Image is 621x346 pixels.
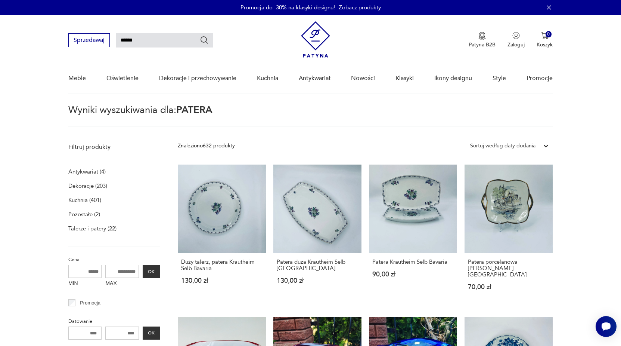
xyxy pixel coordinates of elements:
[527,64,553,93] a: Promocje
[68,33,110,47] button: Sprzedawaj
[351,64,375,93] a: Nowości
[478,32,486,40] img: Ikona medalu
[143,265,160,278] button: OK
[105,278,139,290] label: MAX
[596,316,617,337] iframe: Smartsupp widget button
[273,165,361,305] a: Patera duża Krautheim Selb BavariaPatera duża Krautheim Selb [GEOGRAPHIC_DATA]130,00 zł
[507,41,525,48] p: Zaloguj
[468,284,549,290] p: 70,00 zł
[537,32,553,48] button: 0Koszyk
[434,64,472,93] a: Ikony designu
[68,143,160,151] p: Filtruj produkty
[178,165,266,305] a: Duży talerz, patera Krautheim Selb BavariaDuży talerz, patera Krautheim Selb Bavaria130,00 zł
[68,209,100,220] a: Pozostałe (2)
[257,64,278,93] a: Kuchnia
[176,103,212,117] span: PATERA
[106,64,139,93] a: Oświetlenie
[493,64,506,93] a: Style
[80,299,100,307] p: Promocja
[68,278,102,290] label: MIN
[372,259,454,265] h3: Patera Krautheim Selb Bavaria
[541,32,549,39] img: Ikona koszyka
[372,271,454,278] p: 90,00 zł
[277,259,358,272] h3: Patera duża Krautheim Selb [GEOGRAPHIC_DATA]
[469,32,496,48] button: Patyna B2B
[470,142,535,150] div: Sortuj według daty dodania
[68,105,553,127] p: Wyniki wyszukiwania dla:
[68,64,86,93] a: Meble
[465,165,553,305] a: Patera porcelanowa Alka Kunst BavariaPatera porcelanowa [PERSON_NAME] [GEOGRAPHIC_DATA]70,00 zł
[68,166,106,177] a: Antykwariat (4)
[469,32,496,48] a: Ikona medaluPatyna B2B
[68,223,117,234] a: Talerze i patery (22)
[339,4,381,11] a: Zobacz produkty
[299,64,331,93] a: Antykwariat
[68,255,160,264] p: Cena
[546,31,552,37] div: 0
[395,64,414,93] a: Klasyki
[143,327,160,340] button: OK
[200,36,209,45] button: Szukaj
[512,32,520,39] img: Ikonka użytkownika
[181,259,263,272] h3: Duży talerz, patera Krautheim Selb Bavaria
[181,278,263,284] p: 130,00 zł
[277,278,358,284] p: 130,00 zł
[369,165,457,305] a: Patera Krautheim Selb BavariaPatera Krautheim Selb Bavaria90,00 zł
[178,142,235,150] div: Znaleziono 632 produkty
[507,32,525,48] button: Zaloguj
[68,195,101,205] a: Kuchnia (401)
[468,259,549,278] h3: Patera porcelanowa [PERSON_NAME] [GEOGRAPHIC_DATA]
[240,4,335,11] p: Promocja do -30% na klasyki designu!
[469,41,496,48] p: Patyna B2B
[68,38,110,43] a: Sprzedawaj
[68,181,107,191] a: Dekoracje (203)
[537,41,553,48] p: Koszyk
[159,64,236,93] a: Dekoracje i przechowywanie
[68,317,160,325] p: Datowanie
[301,21,330,58] img: Patyna - sklep z meblami i dekoracjami vintage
